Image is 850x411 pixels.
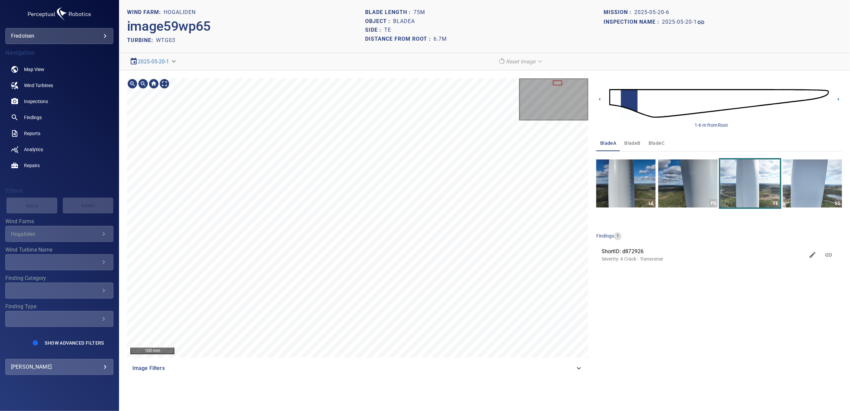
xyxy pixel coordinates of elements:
[434,36,447,42] h1: 6.7m
[24,98,48,105] span: Inspections
[5,61,113,77] a: map noActive
[5,77,113,93] a: windturbines noActive
[24,146,43,153] span: Analytics
[24,66,44,73] span: Map View
[127,78,138,89] div: Zoom in
[148,78,159,89] div: Go home
[5,311,113,327] div: Finding Type
[365,18,393,25] h1: Object :
[164,9,196,16] h1: Hogaliden
[634,9,669,16] h1: 2025-05-20-6
[624,139,640,147] span: bladeB
[5,125,113,141] a: reports noActive
[24,162,40,169] span: Repairs
[159,78,170,89] div: Toggle full page
[772,199,780,208] div: TE
[365,36,434,42] h1: Distance from root :
[658,159,718,208] a: PS
[5,304,113,309] label: Finding Type
[614,233,622,239] span: 1
[5,187,113,194] h4: Filters
[495,56,546,67] div: Reset Image
[5,93,113,109] a: inspections noActive
[127,56,180,67] div: 2025-05-20-1
[365,9,414,16] h1: Blade length :
[609,77,829,130] img: d
[602,256,805,262] p: Severity: 4 Crack - Transverse
[647,199,656,208] div: LE
[132,364,575,372] span: Image Filters
[5,109,113,125] a: findings noActive
[506,58,536,65] em: Reset Image
[365,27,384,33] h1: Side :
[604,9,634,16] h1: Mission :
[5,283,113,299] div: Finding Category
[596,233,614,238] span: findings
[45,340,104,346] span: Show Advanced Filters
[11,362,108,372] div: [PERSON_NAME]
[127,360,588,376] div: Image Filters
[602,248,805,256] span: ShortID: d872926
[138,78,148,89] div: Zoom out
[156,37,175,43] h2: WTG03
[5,219,113,224] label: Wind Farms
[414,9,426,16] h1: 75m
[5,247,113,253] label: Wind Turbine Name
[720,159,780,208] a: TE
[709,199,718,208] div: PS
[5,49,113,56] h4: Navigation
[24,82,53,89] span: Wind Turbines
[600,139,616,147] span: bladeA
[11,231,100,237] div: Hogaliden
[5,226,113,242] div: Wind Farms
[384,27,391,33] h1: TE
[604,19,662,25] h1: Inspection name :
[127,9,164,16] h1: WIND FARM:
[41,338,108,348] button: Show Advanced Filters
[649,139,665,147] span: bladeC
[5,254,113,270] div: Wind Turbine Name
[783,159,842,208] a: SS
[127,37,156,43] h2: TURBINE:
[5,276,113,281] label: Finding Category
[695,122,728,128] div: 1-6 m from Root
[5,28,113,44] div: fredolsen
[138,58,169,65] a: 2025-05-20-1
[596,159,656,208] a: LE
[26,5,93,23] img: fredolsen-logo
[5,141,113,157] a: analytics noActive
[834,199,842,208] div: SS
[662,19,697,25] h1: 2025-05-20-1
[127,18,211,34] h2: image59wp65
[24,130,40,137] span: Reports
[393,18,415,25] h1: bladeA
[24,114,42,121] span: Findings
[5,157,113,173] a: repairs noActive
[662,18,705,26] a: 2025-05-20-1
[11,31,108,41] div: fredolsen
